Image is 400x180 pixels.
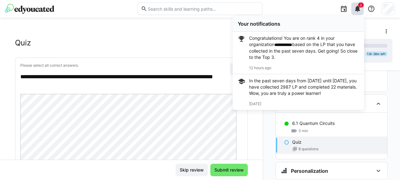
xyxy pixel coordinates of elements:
button: Skip review [176,164,208,176]
span: 12 hours ago [249,65,271,70]
input: Search skills and learning paths… [147,6,259,12]
p: 6.1 Quantum Circuits [292,120,335,126]
h2: Quiz [15,38,31,48]
div: Your notifications [238,21,359,27]
span: 8 questions [298,147,318,152]
button: Submit review [210,164,248,176]
span: 2 [360,3,362,7]
span: Skip review [179,167,205,173]
span: [DATE] [249,101,261,106]
p: Please select all correct answers. [20,63,230,68]
div: 13h 38m left [365,51,387,56]
span: Submit review [213,167,245,173]
p: Quiz [292,139,302,145]
h3: Personalization [291,168,328,174]
div: In the past seven days from [DATE] until [DATE], you have collected 2987 LP and completed 22 mate... [249,78,359,96]
p: Congratulations! You are on rank 4 in your organization based on the LP that you have collected i... [249,35,359,60]
span: 3 min [298,128,308,133]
